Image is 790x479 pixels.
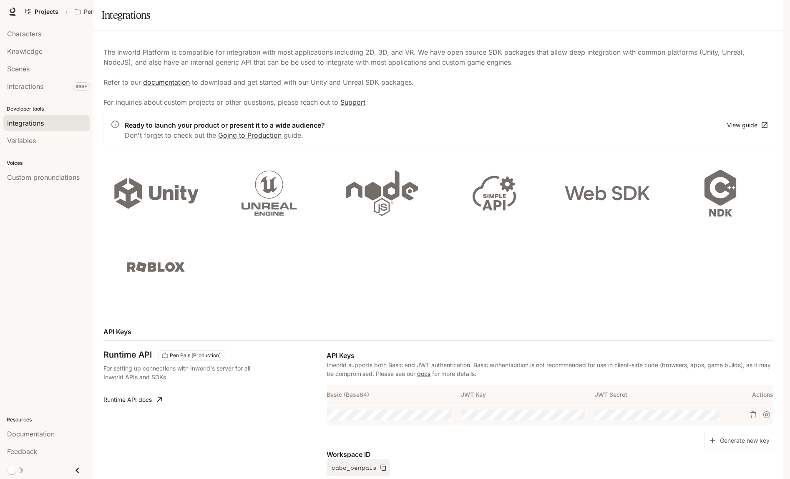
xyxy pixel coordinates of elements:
[747,408,760,421] button: Delete API key
[103,327,773,337] h2: API Keys
[159,350,225,361] div: These keys will apply to your current workspace only
[125,130,325,140] p: Don't forget to check out the guide.
[340,98,365,106] a: Support
[327,459,390,476] button: cabo_penpals
[125,120,325,130] p: Ready to launch your product or present it to a wide audience?
[327,449,773,459] p: Workspace ID
[327,385,460,405] th: Basic (Base64)
[461,385,595,405] th: JWT Key
[102,7,150,23] h1: Integrations
[100,391,165,408] a: Runtime API docs
[166,352,224,359] span: Pen Pals [Production]
[143,78,190,86] a: documentation
[71,3,143,20] button: Open workspace menu
[327,361,773,378] p: Inworld supports both Basic and JWT authentication. Basic authentication is not recommended for u...
[595,385,729,405] th: JWT Secret
[725,118,770,132] a: View guide
[327,350,773,361] p: API Keys
[103,364,266,381] p: For setting up connections with Inworld's server for all Inworld APIs and SDKs.
[35,8,58,15] span: Projects
[727,120,757,131] div: View guide
[218,131,282,139] a: Going to Production
[729,385,773,405] th: Actions
[22,3,62,20] a: Go to projects
[62,8,71,16] div: /
[103,350,152,359] h3: Runtime API
[704,432,773,450] button: Generate new key
[760,408,773,421] button: Suspend API key
[103,47,773,107] p: The Inworld Platform is compatible for integration with most applications including 2D, 3D, and V...
[84,8,131,15] p: Pen Pals [Production]
[417,370,430,377] a: docs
